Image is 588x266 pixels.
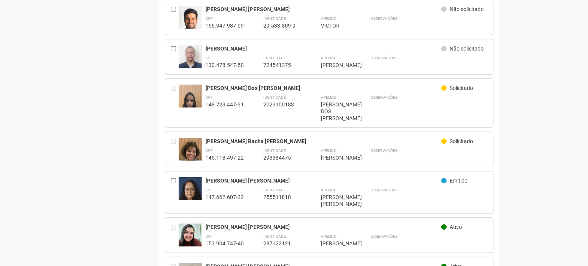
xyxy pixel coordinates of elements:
[450,85,473,91] span: Solicitado
[320,234,336,238] strong: Apelido
[205,22,244,29] div: 166.947.987-09
[320,149,336,153] strong: Apelido
[263,16,286,21] strong: Identidade
[205,6,441,13] div: [PERSON_NAME] [PERSON_NAME]
[370,149,397,153] strong: Observações
[179,45,202,74] img: user.jpg
[263,240,301,247] div: 287122121
[263,234,286,238] strong: Identidade
[450,178,468,184] span: Emitido
[205,177,441,184] div: [PERSON_NAME] [PERSON_NAME]
[205,16,213,21] strong: CPF
[205,149,213,153] strong: CPF
[171,224,179,247] div: Entre em contato com a Aministração para solicitar o cancelamento ou 2a via
[179,224,202,254] img: user.jpg
[263,101,301,108] div: 2023100183
[320,194,351,207] div: [PERSON_NAME] [PERSON_NAME]
[205,240,244,247] div: 153.904.747-40
[205,224,441,230] div: [PERSON_NAME] [PERSON_NAME]
[370,188,397,192] strong: Observações
[450,46,484,52] span: Não solicitado
[205,85,441,91] div: [PERSON_NAME] Dos [PERSON_NAME]
[450,6,484,12] span: Não solicitado
[263,22,301,29] div: 29.533.809-9
[450,224,462,230] span: Ativo
[205,56,213,60] strong: CPF
[171,138,179,161] div: Entre em contato com a Aministração para solicitar o cancelamento ou 2a via
[263,154,301,161] div: 293384475
[205,154,244,161] div: 145.118.497-22
[205,138,441,145] div: [PERSON_NAME] Bacha [PERSON_NAME]
[263,194,301,201] div: 255511818
[205,194,244,201] div: 147.662.607-32
[320,101,351,122] div: [PERSON_NAME] DOS [PERSON_NAME]
[320,95,336,100] strong: Apelido
[179,85,202,126] img: user.jpg
[320,22,351,29] div: VICTOR
[179,6,202,36] img: user.jpg
[205,101,244,108] div: 148.723.447-31
[179,177,202,218] img: user.jpg
[205,234,213,238] strong: CPF
[320,62,351,69] div: [PERSON_NAME]
[320,240,351,247] div: [PERSON_NAME]
[320,56,336,60] strong: Apelido
[205,45,441,52] div: [PERSON_NAME]
[205,95,213,100] strong: CPF
[450,138,473,144] span: Solicitado
[205,62,244,69] div: 130.478.547-50
[370,234,397,238] strong: Observações
[370,95,397,100] strong: Observações
[263,149,286,153] strong: Identidade
[370,16,397,21] strong: Observações
[205,188,213,192] strong: CPF
[263,188,286,192] strong: Identidade
[320,154,351,161] div: [PERSON_NAME]
[320,188,336,192] strong: Apelido
[320,16,336,21] strong: Apelido
[263,56,286,60] strong: Identidade
[179,138,202,179] img: user.jpg
[171,85,179,122] div: Entre em contato com a Aministração para solicitar o cancelamento ou 2a via
[370,56,397,60] strong: Observações
[263,95,286,100] strong: Identidade
[263,62,301,69] div: 724541375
